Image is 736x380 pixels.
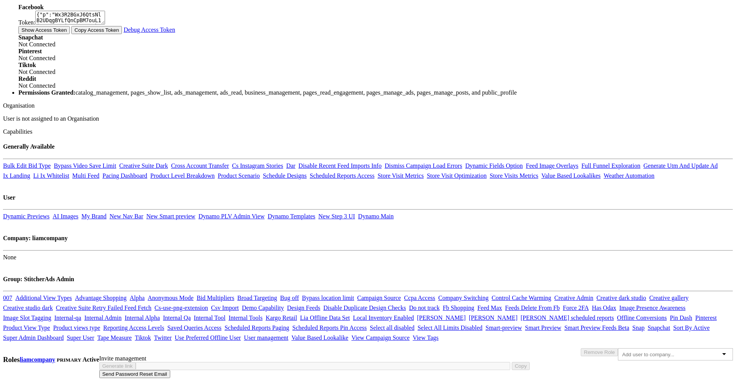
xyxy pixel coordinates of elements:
a: Dynamo Main [358,213,394,219]
a: Alpha [130,295,145,301]
a: Use Preferred Offline User [175,334,241,341]
a: Additional View Types [15,295,72,301]
a: Reporting Access Levels [103,324,164,331]
a: Twitter [154,334,172,341]
a: Internal Tool [194,314,226,321]
b: Facebook [18,4,44,10]
a: Sort By Active [673,324,710,331]
p: User is not assigned to an Organisation [3,115,733,122]
a: Kargo Retail [266,314,297,321]
a: Pacing Dashboard [102,172,147,179]
h4: Group: StitcherAds Admin [3,276,733,283]
a: Cross Account Transfer [171,162,229,169]
div: Not Connected [18,75,733,89]
div: Organisation [3,102,733,109]
div: Not Connected [18,62,733,75]
a: Bypass location limit [302,295,354,301]
b: Tiktok [18,62,36,68]
a: Pin Dash [670,314,692,321]
a: Dynamo Templates [268,213,315,219]
a: Force 2FA [563,305,589,311]
a: Store Visit Metrics [378,172,424,179]
button: Copy Access Token [71,26,122,34]
a: Has Odax [592,305,616,311]
a: Anonymous Mode [148,295,194,301]
a: Bid Multipliers [197,295,234,301]
a: Smart Preview [525,324,562,331]
a: Dismiss Campaign Load Errors [384,162,462,169]
a: Tiktok [135,334,151,341]
a: Ccpa Access [404,295,435,301]
h4: Company: liamcompany [3,235,733,242]
a: AI Images [53,213,78,219]
h3: Roles [3,355,20,364]
div: Not Connected [18,48,733,62]
a: Smart-preview [485,324,522,331]
a: Internal Alpha [125,314,160,321]
a: Control Cache Warming [491,295,551,301]
a: Li Ix Whitelist [33,172,69,179]
a: Snap [632,324,645,331]
a: Internal Qa [163,314,191,321]
b: Pinterest [18,48,42,54]
a: Weather Automation [604,172,654,179]
a: Saved Queries Access [167,324,221,331]
div: Invite management [3,355,733,362]
a: New Smart preview [146,213,195,219]
a: Feed Image Overlays [526,162,578,169]
h4: User [3,194,733,201]
a: View Campaign Source [352,334,410,341]
a: Product views type [53,324,100,331]
a: Store Visit Optimization [427,172,486,179]
a: Value Based Lookalike [291,334,348,341]
small: PRIMARY [57,357,81,363]
a: Campaign Source [357,295,401,301]
a: Store Visits Metrics [490,172,538,179]
a: Smart Preview Feeds Beta [564,324,629,331]
a: Local Inventory Enabled [353,314,414,321]
h4: Generally Available [3,143,733,150]
a: Creative dark studio [596,295,646,301]
a: Demo Capability [242,305,284,311]
a: Select all disabled [370,324,414,331]
a: Internal-qa [54,314,81,321]
a: User management [244,334,288,341]
a: Creative Suite Dark [119,162,168,169]
a: New Nav Bar [110,213,143,219]
a: Feeds Delete From Fb [505,305,560,311]
span: Active [82,356,99,363]
b: Snapchat [18,34,43,41]
div: Token: [18,11,733,26]
a: Cs-use-png-extension [154,305,208,311]
a: Dynamo PLV Admin View [199,213,265,219]
a: liamcompany [20,356,55,363]
button: Remove Role [581,348,618,356]
a: [PERSON_NAME] [469,314,517,321]
a: Dynamic Fields Option [465,162,523,169]
a: Select All Limits Disabled [417,324,482,331]
a: Pinterest [695,314,717,321]
a: Design Feeds [287,305,320,311]
a: Tape Measure [97,334,132,341]
a: Lia Offline Data Set [300,314,350,321]
a: Debug Access Token [123,26,175,33]
button: Copy [512,362,530,370]
b: Reddit [18,75,36,82]
a: Product Scenario [218,172,260,179]
a: Creative studio dark [3,305,53,311]
a: Product View Type [3,324,50,331]
li: catalog_management, pages_show_list, ads_management, ads_read, business_management, pages_read_en... [18,89,733,96]
a: Creative Suite Retry Failed Feed Fetch [56,305,151,311]
a: Advantage Shopping [75,295,127,301]
a: Company Switching [438,295,488,301]
textarea: {"p":"Wx3R2BGxJ6QtsNlB2UDqgBYLfQnCpBM7ouL1i48tMenDMi/uEz0cuIPbZ7+oVyQNJQZBr/0ieNbmISwdl0P6vYx4dty... [35,11,105,25]
input: Add user to company... [622,352,683,357]
a: Feed Max [477,305,502,311]
button: Show Access Token [18,26,70,34]
a: Disable Recent Feed Imports Info [299,162,382,169]
a: Creative Admin [554,295,593,301]
a: Cs Instagram Stories [232,162,283,169]
div: Not Connected [18,34,733,48]
a: Internal Admin [84,314,122,321]
a: Image Slot Tagging [3,314,51,321]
